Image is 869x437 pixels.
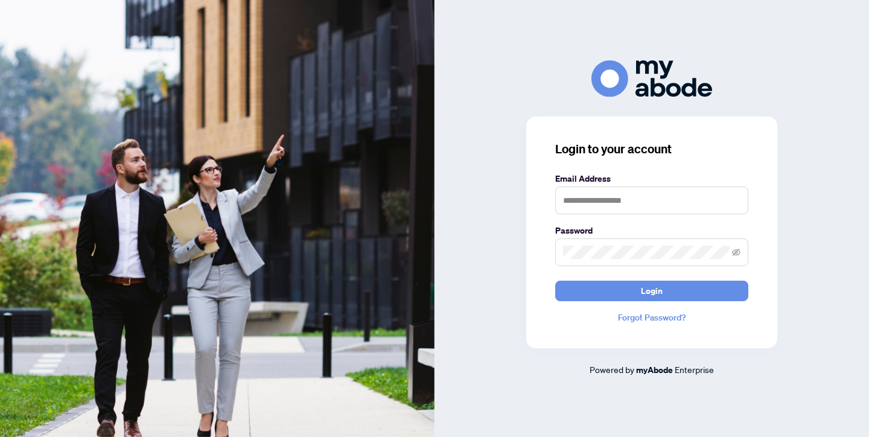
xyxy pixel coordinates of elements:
label: Password [555,224,748,237]
a: myAbode [636,363,673,377]
a: Forgot Password? [555,311,748,324]
h3: Login to your account [555,141,748,158]
span: Enterprise [675,364,714,375]
button: Login [555,281,748,301]
span: Powered by [590,364,634,375]
img: ma-logo [591,60,712,97]
label: Email Address [555,172,748,185]
span: Login [641,281,663,301]
span: eye-invisible [732,248,740,257]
